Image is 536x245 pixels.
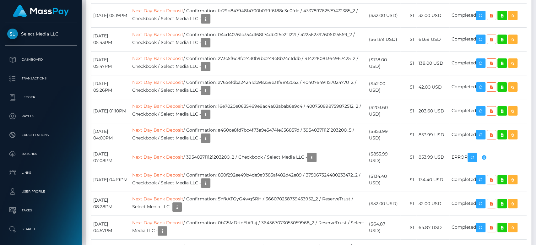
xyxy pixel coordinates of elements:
[7,187,74,196] p: User Profile
[7,130,74,140] p: Cancellations
[7,93,74,102] p: Ledger
[7,168,74,177] p: Links
[7,29,18,39] img: Select Media LLC
[13,5,69,17] img: MassPay Logo
[7,74,74,83] p: Transactions
[5,31,77,37] span: Select Media LLC
[7,112,74,121] p: Payees
[7,55,74,64] p: Dashboard
[7,225,74,234] p: Search
[7,206,74,215] p: Taxes
[7,149,74,159] p: Batches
